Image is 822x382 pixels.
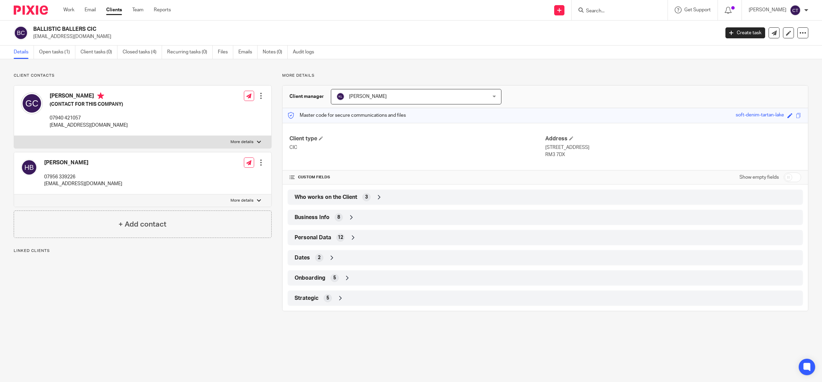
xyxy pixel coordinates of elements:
[218,46,233,59] a: Files
[63,7,74,13] a: Work
[585,8,647,14] input: Search
[295,214,329,221] span: Business Info
[33,26,579,33] h2: BALLISTIC BALLERS CIC
[123,46,162,59] a: Closed tasks (4)
[14,26,28,40] img: svg%3E
[21,92,43,114] img: svg%3E
[263,46,288,59] a: Notes (0)
[289,93,324,100] h3: Client manager
[337,214,340,221] span: 8
[295,295,319,302] span: Strategic
[736,112,784,119] div: soft-denim-tartan-lake
[739,174,779,181] label: Show empty fields
[167,46,213,59] a: Recurring tasks (0)
[132,7,144,13] a: Team
[295,275,325,282] span: Onboarding
[85,7,96,13] a: Email
[97,92,104,99] i: Primary
[154,7,171,13] a: Reports
[44,159,122,166] h4: [PERSON_NAME]
[39,46,75,59] a: Open tasks (1)
[50,101,128,108] h5: (CONTACT FOR THIS COMPANY)
[684,8,711,12] span: Get Support
[119,219,166,230] h4: + Add contact
[545,135,801,142] h4: Address
[333,275,336,281] span: 5
[289,144,545,151] p: CIC
[288,112,406,119] p: Master code for secure communications and files
[231,198,253,203] p: More details
[238,46,258,59] a: Emails
[14,73,272,78] p: Client contacts
[326,295,329,302] span: 5
[14,46,34,59] a: Details
[50,122,128,129] p: [EMAIL_ADDRESS][DOMAIN_NAME]
[80,46,117,59] a: Client tasks (0)
[293,46,319,59] a: Audit logs
[295,194,357,201] span: Who works on the Client
[14,248,272,254] p: Linked clients
[14,5,48,15] img: Pixie
[545,151,801,158] p: RM3 7DX
[44,174,122,180] p: 07956 339226
[349,94,387,99] span: [PERSON_NAME]
[790,5,801,16] img: svg%3E
[50,115,128,122] p: 07940 421057
[338,234,343,241] span: 12
[365,194,368,201] span: 3
[106,7,122,13] a: Clients
[336,92,345,101] img: svg%3E
[725,27,765,38] a: Create task
[749,7,786,13] p: [PERSON_NAME]
[289,135,545,142] h4: Client type
[21,159,37,176] img: svg%3E
[282,73,808,78] p: More details
[289,175,545,180] h4: CUSTOM FIELDS
[318,254,321,261] span: 2
[33,33,715,40] p: [EMAIL_ADDRESS][DOMAIN_NAME]
[231,139,253,145] p: More details
[44,180,122,187] p: [EMAIL_ADDRESS][DOMAIN_NAME]
[295,254,310,262] span: Dates
[295,234,331,241] span: Personal Data
[545,144,801,151] p: [STREET_ADDRESS]
[50,92,128,101] h4: [PERSON_NAME]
